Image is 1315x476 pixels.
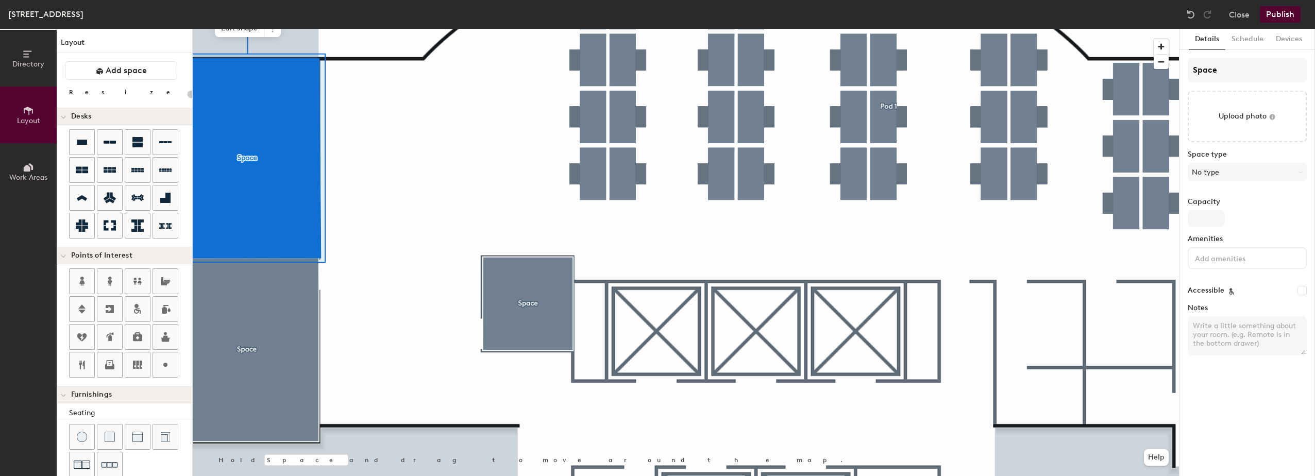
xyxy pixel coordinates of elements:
[71,251,132,260] span: Points of Interest
[69,407,192,419] div: Seating
[69,424,95,450] button: Stool
[1229,6,1250,23] button: Close
[69,88,183,96] div: Resize
[1188,198,1307,206] label: Capacity
[125,424,150,450] button: Couch (middle)
[1188,150,1307,159] label: Space type
[1188,91,1307,142] button: Upload photo
[71,112,91,121] span: Desks
[65,61,177,80] button: Add space
[153,424,178,450] button: Couch (corner)
[71,390,112,399] span: Furnishings
[12,60,44,69] span: Directory
[9,173,47,182] span: Work Areas
[132,432,143,442] img: Couch (middle)
[1193,251,1286,264] input: Add amenities
[1225,29,1270,50] button: Schedule
[1188,235,1307,243] label: Amenities
[1188,286,1224,295] label: Accessible
[1202,9,1212,20] img: Redo
[74,456,90,473] img: Couch (x2)
[97,424,123,450] button: Cushion
[1188,304,1307,312] label: Notes
[1144,449,1169,466] button: Help
[1270,29,1308,50] button: Devices
[106,65,147,76] span: Add space
[57,37,192,53] h1: Layout
[77,432,87,442] img: Stool
[160,432,171,442] img: Couch (corner)
[102,457,118,473] img: Couch (x3)
[1186,9,1196,20] img: Undo
[1188,163,1307,181] button: No type
[1189,29,1225,50] button: Details
[1260,6,1301,23] button: Publish
[8,8,83,21] div: [STREET_ADDRESS]
[17,116,40,125] span: Layout
[105,432,115,442] img: Cushion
